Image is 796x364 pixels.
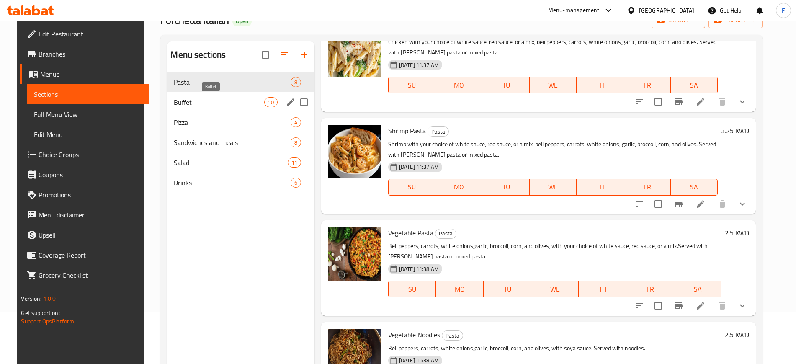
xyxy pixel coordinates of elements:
span: Coupons [39,170,143,180]
span: Pasta [435,229,456,238]
img: Vegetable Pasta [328,227,381,281]
button: Branch-specific-item [669,92,689,112]
h2: Menu sections [170,49,226,61]
span: [DATE] 11:37 AM [396,163,442,171]
span: Select to update [649,93,667,111]
span: Select to update [649,195,667,213]
button: FR [626,281,674,297]
a: Grocery Checklist [20,265,149,285]
div: Salad11 [167,152,314,173]
span: FR [627,181,667,193]
div: Sandwiches and meals8 [167,132,314,152]
span: MO [439,181,479,193]
button: WE [531,281,579,297]
nav: Menu sections [167,69,314,196]
a: Branches [20,44,149,64]
button: SU [388,77,435,93]
span: Version: [21,293,41,304]
span: Vegetable Noodles [388,328,440,341]
button: FR [623,77,670,93]
button: Branch-specific-item [669,194,689,214]
span: SU [392,79,432,91]
span: 11 [288,159,301,167]
button: delete [712,194,732,214]
span: export [715,15,756,26]
p: Shrimp with your choice of white sauce, red sauce, or a mix, bell peppers, carrots, white onions,... [388,139,718,160]
div: Sandwiches and meals [174,137,290,147]
span: Upsell [39,230,143,240]
span: Branches [39,49,143,59]
span: Coverage Report [39,250,143,260]
span: Get support on: [21,307,59,318]
button: sort-choices [629,194,649,214]
span: TU [486,181,526,193]
span: [DATE] 11:37 AM [396,61,442,69]
span: TU [487,283,528,295]
span: FR [627,79,667,91]
div: Buffet10edit [167,92,314,112]
span: SA [674,79,714,91]
button: sort-choices [629,296,649,316]
span: Select all sections [257,46,274,64]
span: Salad [174,157,287,168]
span: Promotions [39,190,143,200]
button: WE [530,179,577,196]
button: SA [674,281,722,297]
div: items [291,117,301,127]
span: Edit Restaurant [39,29,143,39]
a: Support.OpsPlatform [21,316,74,327]
svg: Show Choices [737,199,747,209]
button: MO [435,179,482,196]
span: MO [439,283,480,295]
div: Menu-management [548,5,600,15]
span: Sections [34,89,143,99]
div: items [291,77,301,87]
svg: Show Choices [737,97,747,107]
span: 10 [265,98,277,106]
button: TH [577,179,623,196]
span: TH [580,181,620,193]
button: SU [388,281,436,297]
button: TU [482,179,529,196]
span: Buffet [174,97,264,107]
span: Pasta [174,77,290,87]
div: Pasta [442,330,463,341]
button: sort-choices [629,92,649,112]
a: Menus [20,64,149,84]
a: Full Menu View [27,104,149,124]
h6: 2.5 KWD [725,329,749,341]
button: show more [732,194,752,214]
span: Menu disclaimer [39,210,143,220]
a: Coupons [20,165,149,185]
span: Menus [40,69,143,79]
span: Pasta [428,127,448,137]
div: items [291,178,301,188]
button: MO [435,77,482,93]
p: Bell peppers, carrots, white onions,garlic, broccoli, corn, and olives, with soya sauce. Served w... [388,343,721,354]
div: items [291,137,301,147]
button: TH [577,77,623,93]
span: WE [535,283,576,295]
a: Promotions [20,185,149,205]
span: SA [674,181,714,193]
button: SA [671,77,718,93]
button: TU [484,281,531,297]
button: FR [623,179,670,196]
span: Pizza [174,117,290,127]
span: F [782,6,785,15]
span: WE [533,181,573,193]
span: Grocery Checklist [39,270,143,280]
div: Drinks [174,178,290,188]
img: Shrimp Pasta [328,125,381,178]
span: TH [580,79,620,91]
p: Chicken with your choice of white sauce, red sauce, or a mix, bell peppers, carrots, white onions... [388,37,718,58]
a: Edit Menu [27,124,149,145]
span: 6 [291,179,301,187]
h6: 2.5 KWD [725,227,749,239]
a: Edit menu item [696,199,706,209]
a: Edit Restaurant [20,24,149,44]
div: items [288,157,301,168]
span: Full Menu View [34,109,143,119]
